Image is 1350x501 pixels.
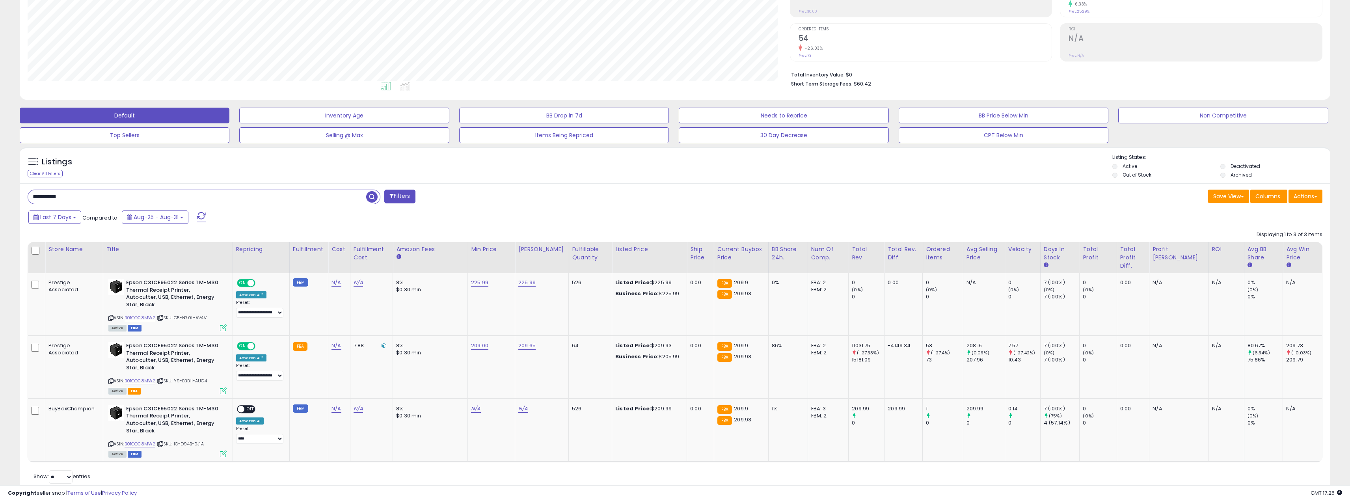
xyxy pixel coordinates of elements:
div: 0.14 [1008,405,1040,412]
small: (0%) [1044,350,1055,356]
a: N/A [331,405,341,413]
img: 31HJ881dTJL._SL40_.jpg [108,405,124,421]
div: FBM: 2 [811,286,843,293]
button: BB Price Below Min [899,108,1108,123]
div: 209.99 [966,405,1005,412]
small: (-27.42%) [1013,350,1035,356]
span: Ordered Items [799,27,1052,32]
b: Business Price: [615,290,659,297]
div: Total Profit [1083,245,1113,262]
small: (-27.4%) [931,350,950,356]
h2: N/A [1069,34,1322,45]
div: FBA: 3 [811,405,843,412]
div: [PERSON_NAME] [518,245,565,253]
small: Avg Win Price. [1286,262,1291,269]
small: Prev: 25.29% [1069,9,1089,14]
small: FBM [293,278,308,287]
div: 0 [1083,405,1116,412]
div: Preset: [236,300,283,318]
div: 0 [852,293,884,300]
button: Columns [1250,190,1287,203]
div: -4149.34 [888,342,916,349]
small: (0%) [1083,350,1094,356]
div: 0 [1008,279,1040,286]
div: 75.86% [1248,356,1283,363]
div: 0 [1083,293,1116,300]
div: Listed Price [615,245,683,253]
small: FBM [293,404,308,413]
span: 209.9 [734,405,748,412]
button: BB Drop in 7d [459,108,669,123]
div: Velocity [1008,245,1037,253]
div: N/A [1212,342,1238,349]
div: N/A [1153,405,1202,412]
div: $225.99 [615,290,681,297]
small: (0%) [1008,287,1019,293]
span: Last 7 Days [40,213,71,221]
div: Amazon AI * [236,291,267,298]
div: 7 (100%) [1044,356,1080,363]
a: 209.65 [518,342,536,350]
div: 0 [852,419,884,427]
small: (6.34%) [1253,350,1270,356]
div: 86% [772,342,802,349]
div: FBA: 2 [811,342,843,349]
div: 0.00 [888,279,916,286]
div: 0 [1083,419,1116,427]
div: 10.43 [1008,356,1040,363]
button: Actions [1289,190,1322,203]
small: (0%) [926,287,937,293]
div: 0% [772,279,802,286]
span: FBM [128,451,142,458]
div: 7 (100%) [1044,342,1080,349]
div: 8% [396,279,462,286]
span: | SKU: C5-N70L-AV4V [157,315,207,321]
div: $0.30 min [396,412,462,419]
small: FBA [717,342,732,351]
a: N/A [331,342,341,350]
div: 0 [926,419,963,427]
div: 208.15 [966,342,1005,349]
div: 209.99 [888,405,916,412]
div: 4 (57.14%) [1044,419,1080,427]
b: Short Term Storage Fees: [791,80,853,87]
div: 526 [572,279,606,286]
div: 0% [1248,279,1283,286]
div: Num of Comp. [811,245,845,262]
div: N/A [1212,405,1238,412]
div: 0 [1008,293,1040,300]
div: Preset: [236,426,283,444]
span: OFF [254,343,266,350]
button: Top Sellers [20,127,229,143]
small: FBA [717,416,732,425]
b: Listed Price: [615,405,651,412]
div: Amazon AI [236,417,264,425]
button: Last 7 Days [28,210,81,224]
small: (0%) [852,287,863,293]
small: Avg BB Share. [1248,262,1252,269]
div: Total Rev. Diff. [888,245,919,262]
div: 0 [926,293,963,300]
span: 209.93 [734,290,751,297]
a: 209.00 [471,342,488,350]
button: 30 Day Decrease [679,127,888,143]
div: 15181.09 [852,356,884,363]
a: N/A [354,405,363,413]
div: FBM: 2 [811,349,843,356]
h2: 54 [799,34,1052,45]
small: (75%) [1049,413,1062,419]
div: ASIN: [108,279,227,330]
a: 225.99 [518,279,536,287]
div: N/A [1286,405,1316,412]
small: (0%) [1044,287,1055,293]
small: (0%) [1083,287,1094,293]
div: 11031.75 [852,342,884,349]
small: (0%) [1083,413,1094,419]
span: | SKU: IC-D94B-9J1A [157,441,204,447]
div: 1% [772,405,802,412]
small: FBA [717,279,732,288]
div: Total Rev. [852,245,881,262]
div: ASIN: [108,405,227,456]
button: Aug-25 - Aug-31 [122,210,188,224]
div: 64 [572,342,606,349]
